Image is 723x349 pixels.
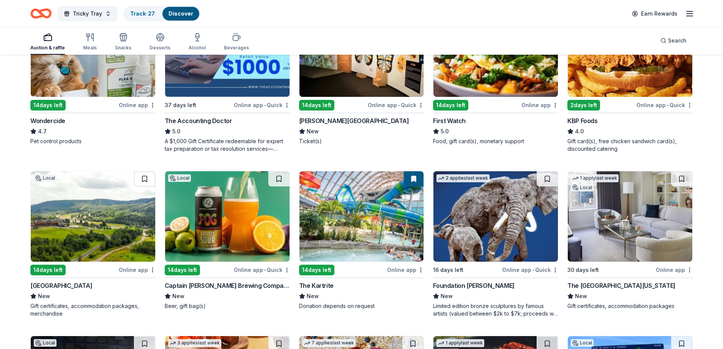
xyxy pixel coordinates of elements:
[165,116,232,125] div: The Accounting Doctor
[30,6,156,145] a: Image for Wondercide2 applieslast week14days leftOnline appWondercide4.7Pet control products
[567,265,599,275] div: 30 days left
[38,127,47,136] span: 4.7
[172,127,180,136] span: 5.0
[30,265,66,275] div: 14 days left
[30,30,65,55] button: Auction & raffle
[299,302,424,310] div: Donation depends on request
[636,100,693,110] div: Online app Quick
[302,339,356,347] div: 7 applies last week
[567,100,600,111] div: 2 days left
[165,281,290,290] div: Captain [PERSON_NAME] Brewing Company
[368,100,424,110] div: Online app Quick
[567,137,693,153] div: Gift card(s), free chicken sandwich card(s), discounted catering
[119,265,156,275] div: Online app
[169,10,193,17] a: Discover
[654,33,693,48] button: Search
[567,171,693,310] a: Image for The Peninsula New York1 applylast weekLocal30 days leftOnline appThe [GEOGRAPHIC_DATA][...
[30,171,156,317] a: Image for Greek Peak Mountain Resort Local14days leftOnline app[GEOGRAPHIC_DATA]NewGift certifica...
[30,281,92,290] div: [GEOGRAPHIC_DATA]
[264,102,266,108] span: •
[168,174,191,182] div: Local
[165,137,290,153] div: A $1,000 Gift Certificate redeemable for expert tax preparation or tax resolution services—recipi...
[73,9,102,18] span: Tricky Tray
[299,116,409,125] div: [PERSON_NAME][GEOGRAPHIC_DATA]
[165,171,290,262] img: Image for Captain Lawrence Brewing Company
[433,6,558,145] a: Image for First Watch2 applieslast week14days leftOnline appFirst Watch5.0Food, gift card(s), mon...
[30,116,65,125] div: Wondercide
[627,7,682,21] a: Earn Rewards
[34,339,57,347] div: Local
[150,45,170,51] div: Desserts
[123,6,200,21] button: Track· 27Discover
[567,116,597,125] div: KBP Foods
[571,184,594,191] div: Local
[521,100,558,110] div: Online app
[115,30,131,55] button: Snacks
[30,5,52,22] a: Home
[168,339,221,347] div: 3 applies last week
[165,265,200,275] div: 14 days left
[575,292,587,301] span: New
[130,10,155,17] a: Track· 27
[387,265,424,275] div: Online app
[299,100,334,111] div: 14 days left
[224,45,249,51] div: Beverages
[83,30,97,55] button: Meals
[31,171,155,262] img: Image for Greek Peak Mountain Resort
[299,6,424,145] a: Image for Milton J. Rubenstein Museum of Science & TechnologyLocal14days leftOnline app•Quick[PER...
[119,100,156,110] div: Online app
[165,101,196,110] div: 37 days left
[398,102,400,108] span: •
[433,116,466,125] div: First Watch
[172,292,184,301] span: New
[299,265,334,275] div: 14 days left
[567,281,676,290] div: The [GEOGRAPHIC_DATA][US_STATE]
[165,171,290,310] a: Image for Captain Lawrence Brewing CompanyLocal14days leftOnline app•QuickCaptain [PERSON_NAME] B...
[150,30,170,55] button: Desserts
[502,265,558,275] div: Online app Quick
[299,281,334,290] div: The Kartrite
[433,302,558,317] div: Limited edition bronze sculptures by famous artists (valued between $2k to $7k; proceeds will spl...
[224,30,249,55] button: Beverages
[165,6,290,153] a: Image for The Accounting DoctorTop rated16 applieslast week37 days leftOnline app•QuickThe Accoun...
[433,265,463,275] div: 16 days left
[189,30,206,55] button: Alcohol
[34,174,57,182] div: Local
[656,265,693,275] div: Online app
[58,6,117,21] button: Tricky Tray
[307,127,319,136] span: New
[436,174,490,182] div: 2 applies last week
[234,100,290,110] div: Online app Quick
[667,102,668,108] span: •
[30,137,156,145] div: Pet control products
[299,137,424,145] div: Ticket(s)
[571,339,594,347] div: Local
[234,265,290,275] div: Online app Quick
[668,36,687,45] span: Search
[436,339,484,347] div: 1 apply last week
[30,45,65,51] div: Auction & raffle
[567,302,693,310] div: Gift certificates, accommodation packages
[571,174,619,182] div: 1 apply last week
[307,292,319,301] span: New
[83,45,97,51] div: Meals
[433,100,468,111] div: 14 days left
[433,137,558,145] div: Food, gift card(s), monetary support
[568,171,692,262] img: Image for The Peninsula New York
[441,127,449,136] span: 5.0
[264,267,266,273] span: •
[115,45,131,51] div: Snacks
[532,267,534,273] span: •
[575,127,584,136] span: 4.0
[299,171,424,262] img: Image for The Kartrite
[433,171,558,262] img: Image for Foundation Michelangelo
[433,281,514,290] div: Foundation [PERSON_NAME]
[165,302,290,310] div: Beer, gift bag(s)
[189,45,206,51] div: Alcohol
[433,171,558,317] a: Image for Foundation Michelangelo2 applieslast week16 days leftOnline app•QuickFoundation [PERSON...
[441,292,453,301] span: New
[567,6,693,153] a: Image for KBP Foods5 applieslast week2days leftOnline app•QuickKBP Foods4.0Gift card(s), free chi...
[38,292,50,301] span: New
[299,171,424,310] a: Image for The Kartrite14days leftOnline appThe KartriteNewDonation depends on request
[30,100,66,111] div: 14 days left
